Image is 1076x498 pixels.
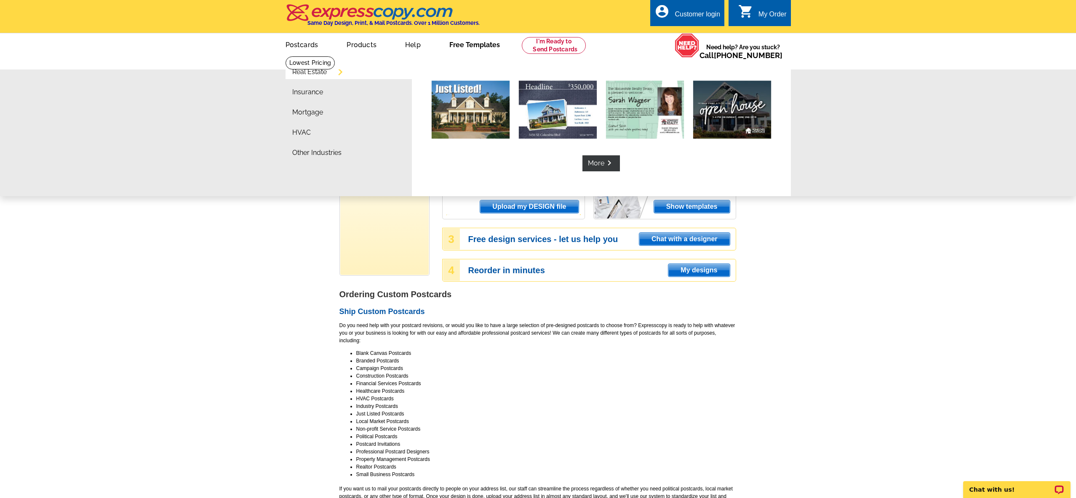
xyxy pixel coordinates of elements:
[356,402,736,410] li: Industry Postcards
[468,235,735,243] h3: Free design services - let us help you
[582,155,620,171] a: Morekeyboard_arrow_right
[356,418,736,425] li: Local Market Postcards
[431,81,509,139] img: Just listed
[693,81,771,139] img: Open house
[356,349,736,357] li: Blank Canvas Postcards
[292,89,323,96] a: Insurance
[668,264,729,277] span: My designs
[356,380,736,387] li: Financial Services Postcards
[443,260,460,281] div: 4
[468,266,735,274] h3: Reorder in minutes
[292,109,323,116] a: Mortgage
[272,34,332,54] a: Postcards
[356,365,736,372] li: Campaign Postcards
[307,20,480,26] h4: Same Day Design, Print, & Mail Postcards. Over 1 Million Customers.
[480,200,579,213] a: Upload my DESIGN file
[356,471,736,478] li: Small Business Postcards
[356,387,736,395] li: Healthcare Postcards
[714,51,782,60] a: [PHONE_NUMBER]
[675,33,700,58] img: help
[356,448,736,455] li: Professional Postcard Designers
[356,433,736,440] li: Political Postcards
[292,129,311,136] a: HVAC
[392,34,434,54] a: Help
[738,4,753,19] i: shopping_cart
[356,425,736,433] li: Non-profit Service Postcards
[356,410,736,418] li: Just Listed Postcards
[606,81,684,139] img: Market report
[339,307,736,317] h2: Ship Custom Postcards
[356,395,736,402] li: HVAC Postcards
[654,200,730,213] a: Show templates
[356,357,736,365] li: Branded Postcards
[292,69,327,75] a: Real Estate
[700,51,782,60] span: Call
[356,455,736,463] li: Property Management Postcards
[654,4,670,19] i: account_circle
[443,229,460,250] div: 3
[700,43,787,60] span: Need help? Are you stuck?
[436,34,513,54] a: Free Templates
[333,34,390,54] a: Products
[518,81,596,139] img: Just sold
[654,9,720,20] a: account_circle Customer login
[639,232,730,246] a: Chat with a designer
[339,290,452,299] strong: Ordering Custom Postcards
[738,9,787,20] a: shopping_cart My Order
[668,264,730,277] a: My designs
[356,463,736,471] li: Realtor Postcards
[958,471,1076,498] iframe: LiveChat chat widget
[356,440,736,448] li: Postcard Invitations
[675,11,720,22] div: Customer login
[758,11,787,22] div: My Order
[286,10,480,26] a: Same Day Design, Print, & Mail Postcards. Over 1 Million Customers.
[356,372,736,380] li: Construction Postcards
[654,200,730,213] span: Show templates
[639,233,729,245] span: Chat with a designer
[480,200,578,213] span: Upload my DESIGN file
[292,149,342,156] a: Other Industries
[339,322,736,344] p: Do you need help with your postcard revisions, or would you like to have a large selection of pre...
